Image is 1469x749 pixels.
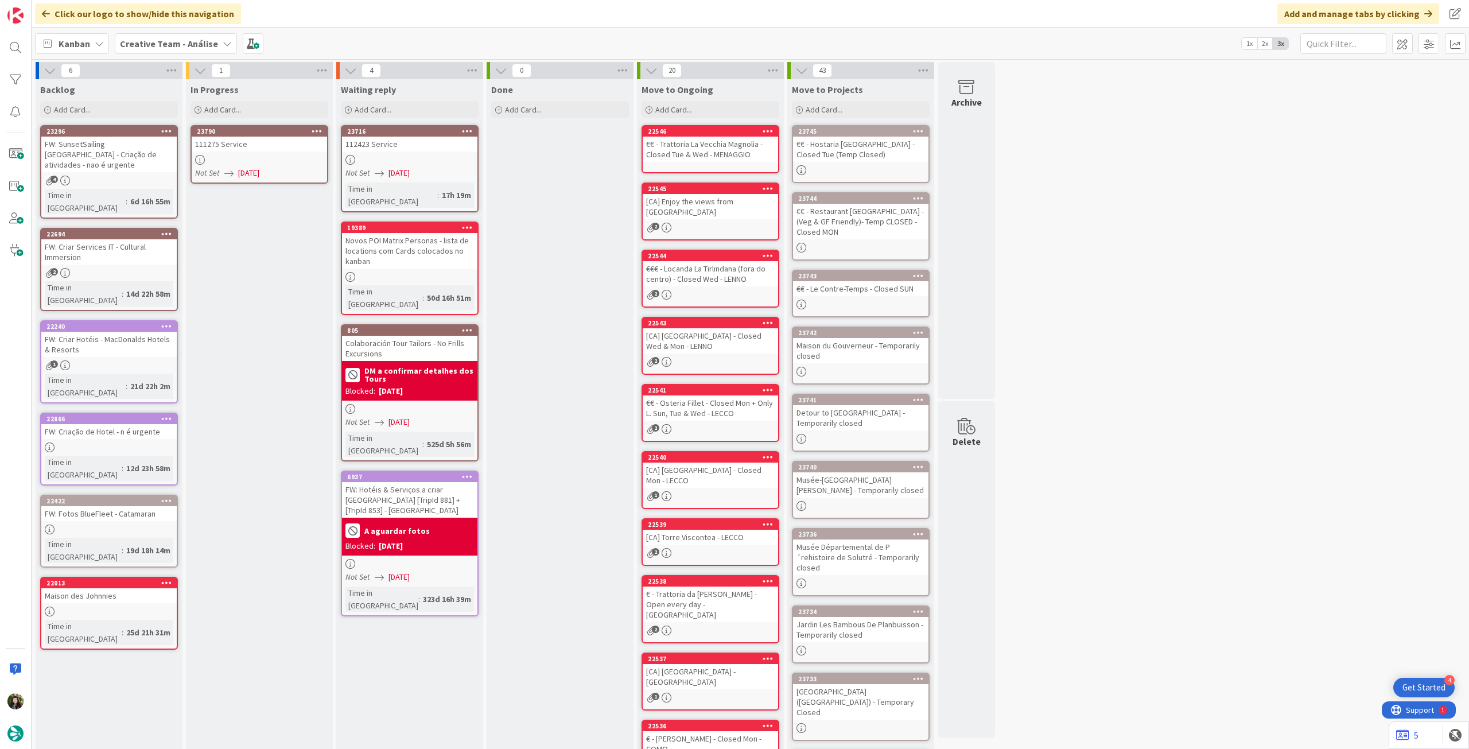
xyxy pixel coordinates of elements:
div: Click our logo to show/hide this navigation [35,3,241,24]
div: [CA] [GEOGRAPHIC_DATA] - [GEOGRAPHIC_DATA] [643,664,778,689]
div: 6937 [342,472,477,482]
span: 1 [211,64,231,77]
div: FW: SunsetSailing [GEOGRAPHIC_DATA] - Criação de atividades - nao é urgente [41,137,177,172]
div: 22536 [643,721,778,731]
div: 22545[CA] Enjoy the views from [GEOGRAPHIC_DATA] [643,184,778,219]
div: 23790 [192,126,327,137]
span: 1x [1242,38,1257,49]
div: Time in [GEOGRAPHIC_DATA] [45,281,122,306]
div: Time in [GEOGRAPHIC_DATA] [45,456,122,481]
span: : [122,626,123,639]
span: [DATE] [388,167,410,179]
div: 23740 [793,462,928,472]
div: 22422 [41,496,177,506]
div: 23296 [46,127,177,135]
div: 111275 Service [192,137,327,152]
div: Time in [GEOGRAPHIC_DATA] [345,183,437,208]
div: 6937 [347,473,477,481]
div: FW: Criar Services IT - Cultural Immersion [41,239,177,265]
span: Add Card... [204,104,241,115]
div: 23745 [798,127,928,135]
div: 22240FW: Criar Hotéis - MacDonalds Hotels & Resorts [41,321,177,357]
div: 50d 16h 51m [424,292,474,304]
a: 22539[CA] Torre Viscontea - LECCO [642,518,779,566]
div: 22546 [643,126,778,137]
div: [CA] Torre Viscontea - LECCO [643,530,778,545]
div: FW: Criação de Hotel - n é urgente [41,424,177,439]
div: 23736 [793,529,928,540]
div: 19d 18h 14m [123,544,173,557]
div: 22541 [643,385,778,395]
div: Maison du Gouverneur - Temporarily closed [793,338,928,363]
a: 5 [1396,728,1419,742]
b: Creative Team - Análise [120,38,218,49]
a: 22541€€ - Osteria Fillet - Closed Mon + Only L. Sun, Tue & Wed - LECCO [642,384,779,442]
div: 22541 [648,386,778,394]
div: 23736 [798,530,928,538]
div: 23745€€ - Hostaria [GEOGRAPHIC_DATA] - Closed Tue (Temp Closed) [793,126,928,162]
div: 22866FW: Criação de Hotel - n é urgente [41,414,177,439]
i: Not Set [195,168,220,178]
div: 22538 [648,577,778,585]
span: 2 [652,290,659,297]
div: 22539 [648,521,778,529]
div: 22540[CA] [GEOGRAPHIC_DATA] - Closed Mon - LECCO [643,452,778,488]
div: 21d 22h 2m [127,380,173,393]
span: 1 [652,693,659,700]
div: 23733 [798,675,928,683]
i: Not Set [345,417,370,427]
img: Visit kanbanzone.com [7,7,24,24]
div: 23743 [793,271,928,281]
div: 22539 [643,519,778,530]
div: 23736Musée Départemental de P´rehistoire de Solutré - Temporarily closed [793,529,928,575]
a: 23741Detour to [GEOGRAPHIC_DATA] - Temporarily closed [792,394,930,452]
div: Blocked: [345,540,375,552]
div: 22540 [643,452,778,463]
div: 23734 [798,608,928,616]
div: Maison des Johnnies [41,588,177,603]
div: 23743€€ - Le Contre-Temps - Closed SUN [793,271,928,296]
div: Time in [GEOGRAPHIC_DATA] [45,189,126,214]
div: 17h 19m [439,189,474,201]
div: Blocked: [345,385,375,397]
a: 22013Maison des JohnniesTime in [GEOGRAPHIC_DATA]:25d 21h 31m [40,577,178,650]
div: 23716 [347,127,477,135]
div: 22537 [643,654,778,664]
div: 22240 [41,321,177,332]
div: 23745 [793,126,928,137]
div: 22536 [648,722,778,730]
div: 525d 5h 56m [424,438,474,451]
div: 22545 [643,184,778,194]
div: 22543[CA] [GEOGRAPHIC_DATA] - Closed Wed & Mon - LENNO [643,318,778,354]
div: 23733[GEOGRAPHIC_DATA] ([GEOGRAPHIC_DATA]) - Temporary Closed [793,674,928,720]
div: 22541€€ - Osteria Fillet - Closed Mon + Only L. Sun, Tue & Wed - LECCO [643,385,778,421]
div: 23716 [342,126,477,137]
a: 23736Musée Départemental de P´rehistoire de Solutré - Temporarily closed [792,528,930,596]
span: 2 [652,626,659,633]
span: : [122,544,123,557]
span: Add Card... [505,104,542,115]
div: 22694FW: Criar Services IT - Cultural Immersion [41,229,177,265]
div: FW: Hotéis & Serviços a criar [GEOGRAPHIC_DATA] [TripId 881] + [TripId 853] - [GEOGRAPHIC_DATA] [342,482,477,518]
span: 4 [50,176,58,183]
span: Kanban [59,37,90,51]
span: 6 [61,64,80,77]
div: 22013 [46,579,177,587]
span: 1 [50,360,58,368]
div: 23790 [197,127,327,135]
div: [CA] [GEOGRAPHIC_DATA] - Closed Wed & Mon - LENNO [643,328,778,354]
div: 6937FW: Hotéis & Serviços a criar [GEOGRAPHIC_DATA] [TripId 881] + [TripId 853] - [GEOGRAPHIC_DATA] [342,472,477,518]
div: 23734Jardin Les Bambous De Planbuisson - Temporarily closed [793,607,928,642]
div: 23740Musée-[GEOGRAPHIC_DATA][PERSON_NAME] - Temporarily closed [793,462,928,498]
span: : [126,380,127,393]
span: : [122,462,123,475]
div: 22422FW: Fotos BlueFleet - Catamaran [41,496,177,521]
div: 22544 [643,251,778,261]
div: 22544 [648,252,778,260]
div: € - Trattoria da [PERSON_NAME] - Open every day - [GEOGRAPHIC_DATA] [643,587,778,622]
span: In Progress [191,84,239,95]
span: 2 [652,223,659,230]
span: 2 [50,268,58,275]
a: 805Colaboración Tour Tailors - No Frills ExcursionsDM a confirmar detalhes dos ToursBlocked:[DATE... [341,324,479,461]
div: Colaboración Tour Tailors - No Frills Excursions [342,336,477,361]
